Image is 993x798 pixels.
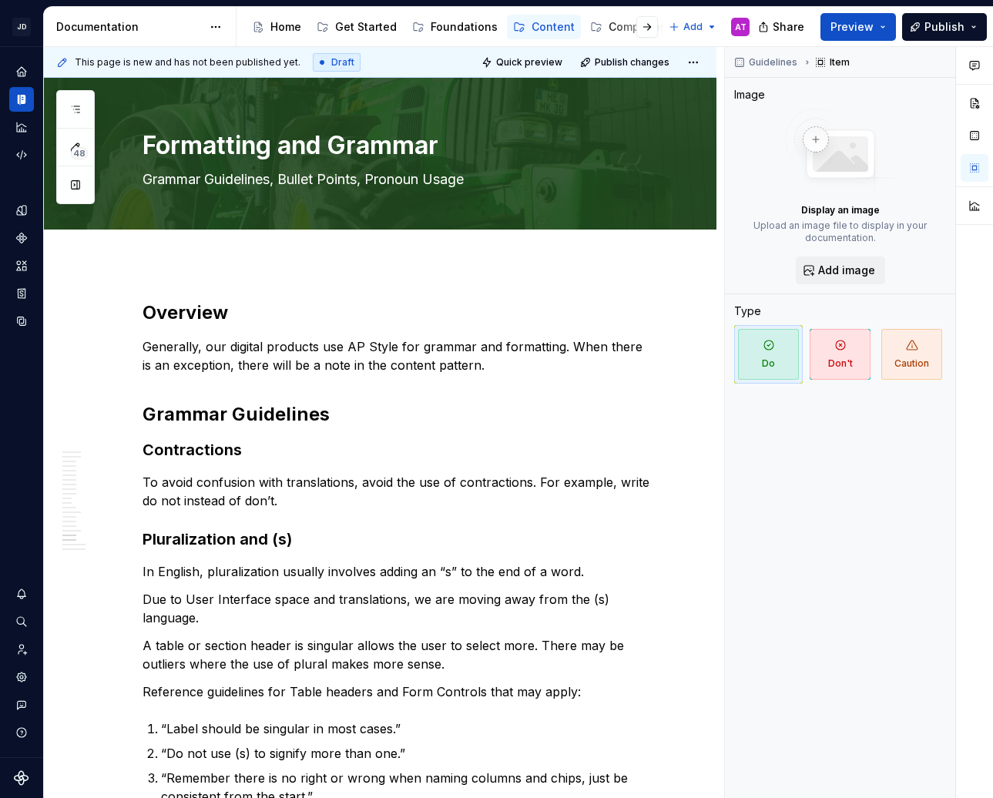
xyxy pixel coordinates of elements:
a: Data sources [9,309,34,334]
button: Share [750,13,814,41]
button: Contact support [9,692,34,717]
p: Due to User Interface space and translations, we are moving away from the (s) language. [143,590,655,627]
div: JD [12,18,31,36]
button: Do [734,325,803,384]
a: Components [584,15,683,39]
span: Add image [818,263,875,278]
a: Analytics [9,115,34,139]
a: Design tokens [9,198,34,223]
div: AT [735,21,746,33]
a: Home [246,15,307,39]
button: Publish [902,13,987,41]
span: Draft [331,56,354,69]
div: Image [734,87,765,102]
a: Code automation [9,142,34,167]
p: Generally, our digital products use AP Style for grammar and formatting. When there is an excepti... [143,337,655,374]
span: This page is new and has not been published yet. [75,56,300,69]
p: “Label should be singular in most cases.” [161,719,655,738]
p: A table or section header is singular allows the user to select more. There may be outliers where... [143,636,655,673]
p: “Do not use (s) to signify more than one.” [161,744,655,763]
button: JD [3,10,40,43]
button: Preview [820,13,896,41]
span: 48 [71,147,88,159]
button: Caution [877,325,946,384]
span: Publish changes [595,56,669,69]
button: Quick preview [477,52,569,73]
div: Foundations [431,19,498,35]
a: Components [9,226,34,250]
h2: Grammar Guidelines [143,402,655,427]
span: Don't [810,329,871,380]
p: Reference guidelines for Table headers and Form Controls that may apply: [143,682,655,701]
div: Type [734,303,761,319]
a: Settings [9,665,34,689]
span: Caution [881,329,942,380]
button: Guidelines [730,52,804,73]
h3: Pluralization and (s) [143,528,655,550]
a: Home [9,59,34,84]
h3: Contractions [143,439,655,461]
span: Guidelines [749,56,797,69]
p: Upload an image file to display in your documentation. [734,220,946,244]
span: Quick preview [496,56,562,69]
div: Get Started [335,19,397,35]
div: Page tree [246,12,661,42]
span: Do [738,329,799,380]
button: Publish changes [575,52,676,73]
p: In English, pluralization usually involves adding an “s” to the end of a word. [143,562,655,581]
a: Content [507,15,581,39]
textarea: Formatting and Grammar [139,127,652,164]
p: To avoid confusion with translations, avoid the use of contractions. For example, write do not in... [143,473,655,510]
div: Home [270,19,301,35]
a: Foundations [406,15,504,39]
svg: Supernova Logo [14,770,29,786]
a: Get Started [310,15,403,39]
div: Content [532,19,575,35]
button: Search ⌘K [9,609,34,634]
h2: Overview [143,300,655,325]
a: Storybook stories [9,281,34,306]
span: Publish [924,19,964,35]
textarea: Grammar Guidelines, Bullet Points, Pronoun Usage [139,167,652,192]
a: Invite team [9,637,34,662]
button: Add image [796,256,885,284]
span: Preview [830,19,874,35]
div: Documentation [56,19,202,35]
a: Assets [9,253,34,278]
p: Display an image [801,204,880,216]
a: Documentation [9,87,34,112]
span: Add [683,21,703,33]
button: Notifications [9,582,34,606]
button: Add [664,16,722,38]
button: Don't [806,325,874,384]
span: Share [773,19,804,35]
